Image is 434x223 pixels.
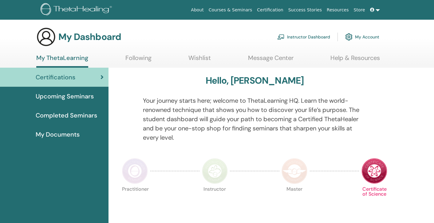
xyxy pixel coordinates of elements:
a: My Account [345,30,379,44]
p: Master [282,187,307,213]
img: Certificate of Science [361,158,387,184]
img: Practitioner [122,158,148,184]
span: My Documents [36,130,80,139]
a: Certification [254,4,286,16]
a: Message Center [248,54,294,66]
a: Success Stories [286,4,324,16]
a: My ThetaLearning [36,54,88,68]
p: Certificate of Science [361,187,387,213]
img: cog.svg [345,32,353,42]
img: generic-user-icon.jpg [36,27,56,47]
span: Certifications [36,73,75,82]
a: Store [351,4,368,16]
p: Your journey starts here; welcome to ThetaLearning HQ. Learn the world-renowned technique that sh... [143,96,366,142]
img: logo.png [41,3,114,17]
a: Resources [324,4,351,16]
p: Instructor [202,187,228,213]
a: Instructor Dashboard [277,30,330,44]
img: Instructor [202,158,228,184]
a: Following [125,54,152,66]
h3: My Dashboard [58,31,121,42]
h3: Hello, [PERSON_NAME] [206,75,304,86]
a: About [188,4,206,16]
img: Master [282,158,307,184]
a: Wishlist [188,54,211,66]
span: Upcoming Seminars [36,92,94,101]
a: Help & Resources [330,54,380,66]
a: Courses & Seminars [206,4,255,16]
img: chalkboard-teacher.svg [277,34,285,40]
p: Practitioner [122,187,148,213]
span: Completed Seminars [36,111,97,120]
